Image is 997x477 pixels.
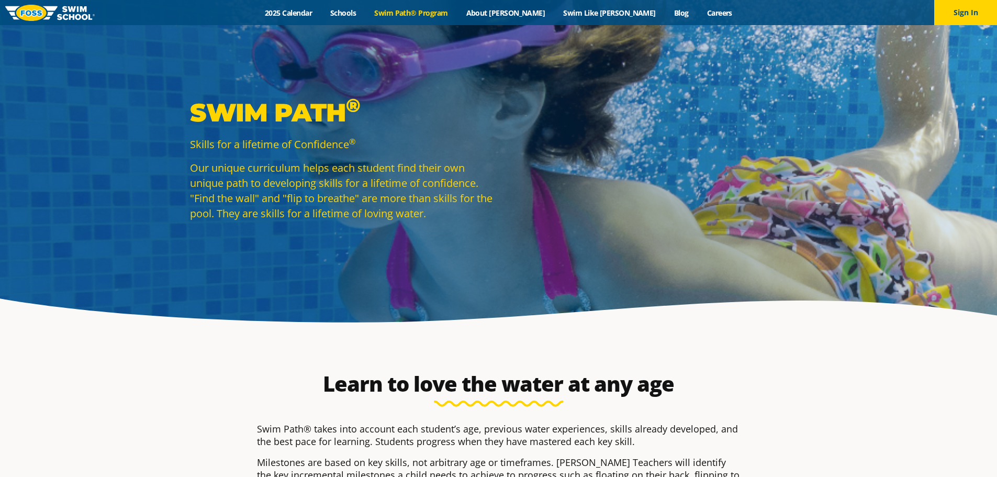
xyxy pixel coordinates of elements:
[190,97,494,128] p: Swim Path
[321,8,365,18] a: Schools
[190,160,494,221] p: Our unique curriculum helps each student find their own unique path to developing skills for a li...
[698,8,741,18] a: Careers
[257,423,741,448] p: Swim Path® takes into account each student’s age, previous water experiences, skills already deve...
[665,8,698,18] a: Blog
[349,136,355,147] sup: ®
[346,94,360,117] sup: ®
[190,137,494,152] p: Skills for a lifetime of Confidence
[256,8,321,18] a: 2025 Calendar
[554,8,665,18] a: Swim Like [PERSON_NAME]
[5,5,95,21] img: FOSS Swim School Logo
[457,8,554,18] a: About [PERSON_NAME]
[365,8,457,18] a: Swim Path® Program
[252,371,746,396] h2: Learn to love the water at any age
